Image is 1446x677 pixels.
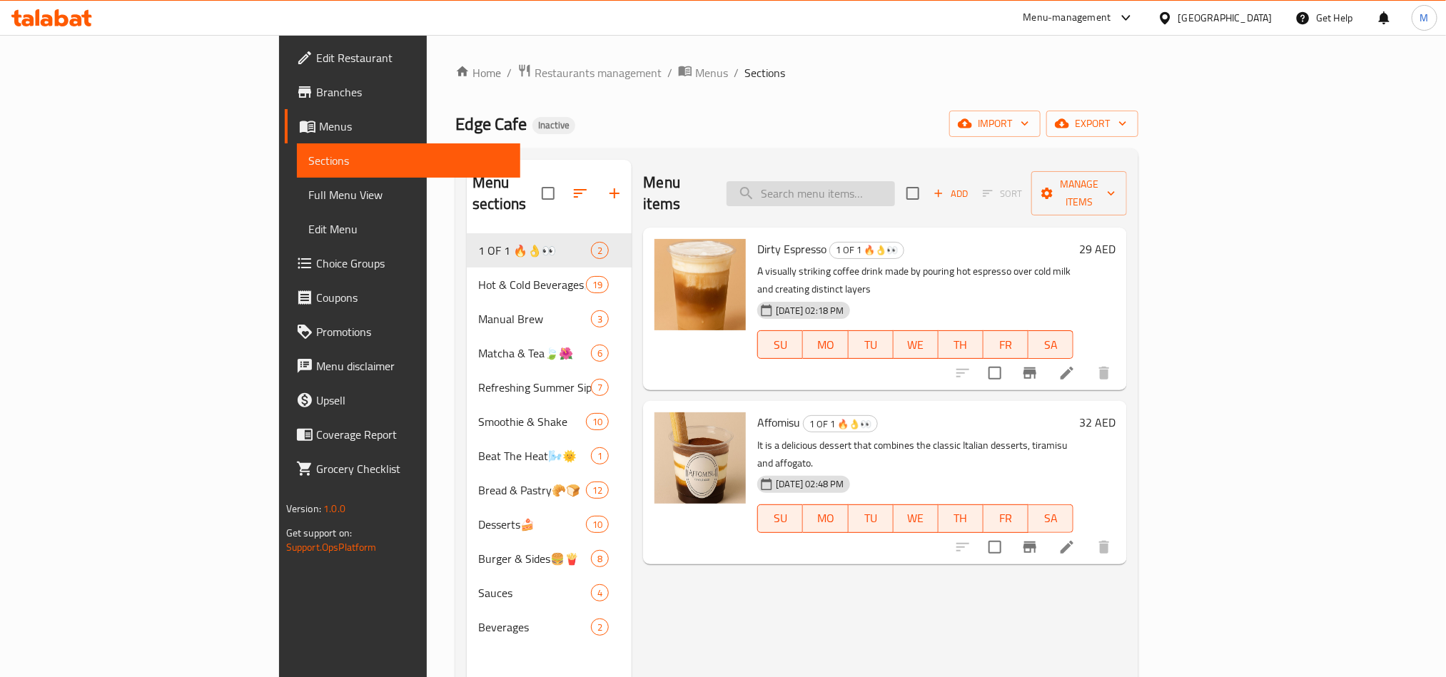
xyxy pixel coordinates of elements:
div: items [586,276,609,293]
span: Select to update [980,358,1010,388]
span: Menus [695,64,728,81]
a: Coverage Report [285,417,520,452]
a: Menus [678,63,728,82]
span: Burger & Sides🍔🍟 [478,550,591,567]
span: Promotions [316,323,509,340]
span: 4 [592,586,608,600]
img: Dirty Espresso [654,239,746,330]
span: 3 [592,312,608,326]
div: [GEOGRAPHIC_DATA] [1178,10,1273,26]
button: MO [803,504,848,533]
span: Upsell [316,392,509,409]
div: items [591,310,609,327]
span: Bread & Pastry🥐🍞 [478,482,586,499]
span: Inactive [532,119,575,131]
button: SU [757,330,803,359]
div: 1 OF 1 🔥👌👀 [478,242,591,259]
span: 1.0.0 [323,499,345,518]
span: 6 [592,347,608,360]
div: Hot & Cold Beverages☕ [478,276,586,293]
button: WE [894,504,939,533]
button: SA [1028,330,1073,359]
button: Add section [597,176,632,210]
div: Sauces4 [467,576,632,610]
div: Menu-management [1023,9,1111,26]
span: 1 OF 1 🔥👌👀 [830,242,904,258]
a: Restaurants management [517,63,662,82]
span: Version: [286,499,321,518]
h2: Menu items [643,172,709,215]
div: items [591,242,609,259]
button: SU [757,504,803,533]
span: Select section first [974,183,1031,205]
button: TU [849,330,894,359]
button: export [1046,111,1138,137]
span: Coupons [316,289,509,306]
span: TU [854,508,888,529]
h6: 29 AED [1079,239,1116,259]
div: Beat The Heat🌬️🌞1 [467,439,632,473]
button: WE [894,330,939,359]
button: TU [849,504,894,533]
span: TH [944,335,978,355]
a: Promotions [285,315,520,349]
span: Add [931,185,970,202]
a: Edit Menu [297,212,520,246]
div: items [591,447,609,464]
button: Add [928,183,974,205]
span: 2 [592,244,608,258]
div: items [591,379,609,396]
button: Branch-specific-item [1013,356,1047,390]
a: Menus [285,109,520,143]
div: Burger & Sides🍔🍟8 [467,541,632,576]
span: Sauces [478,584,591,601]
div: 1 OF 1 🔥👌👀2 [467,233,632,268]
span: MO [809,335,842,355]
a: Edit Restaurant [285,41,520,75]
span: export [1058,115,1127,133]
span: Smoothie & Shake [478,413,586,430]
button: MO [803,330,848,359]
button: import [949,111,1041,137]
span: WE [899,335,933,355]
input: search [727,181,895,206]
li: / [734,64,739,81]
h6: 32 AED [1079,412,1116,432]
div: items [591,550,609,567]
div: Refreshing Summer Sip🏝️7 [467,370,632,404]
span: SU [764,335,797,355]
a: Upsell [285,383,520,417]
div: Matcha & Tea🍃🌺6 [467,336,632,370]
div: items [586,413,609,430]
span: SA [1034,508,1068,529]
button: FR [984,504,1028,533]
button: Branch-specific-item [1013,530,1047,564]
a: Choice Groups [285,246,520,280]
div: Hot & Cold Beverages☕19 [467,268,632,302]
a: Branches [285,75,520,109]
div: Manual Brew3 [467,302,632,336]
span: Manage items [1043,175,1116,211]
span: FR [989,508,1023,529]
span: FR [989,335,1023,355]
span: Coverage Report [316,426,509,443]
span: 1 [592,449,608,463]
nav: Menu sections [467,228,632,650]
p: It is a delicious dessert that combines the classic Italian desserts, tiramisu and affogato. [757,437,1073,472]
span: Desserts🍰 [478,516,586,533]
button: delete [1087,530,1121,564]
span: SA [1034,335,1068,355]
span: 8 [592,552,608,566]
span: Branches [316,83,509,101]
span: WE [899,508,933,529]
span: Sections [744,64,785,81]
li: / [667,64,672,81]
button: TH [939,504,984,533]
span: 12 [587,484,608,497]
div: 1 OF 1 🔥👌👀 [803,415,878,432]
p: A visually striking coffee drink made by pouring hot espresso over cold milk and creating distinc... [757,263,1073,298]
span: Beverages [478,619,591,636]
a: Edit menu item [1058,365,1076,382]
